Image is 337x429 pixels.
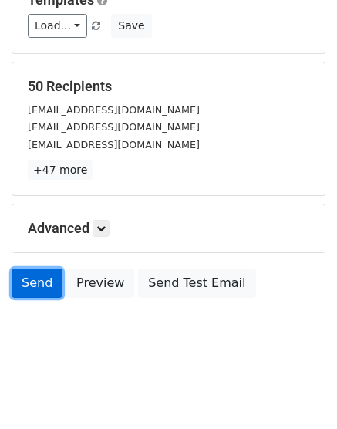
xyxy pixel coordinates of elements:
[28,104,200,116] small: [EMAIL_ADDRESS][DOMAIN_NAME]
[28,121,200,133] small: [EMAIL_ADDRESS][DOMAIN_NAME]
[12,269,62,298] a: Send
[28,160,93,180] a: +47 more
[28,220,309,237] h5: Advanced
[28,14,87,38] a: Load...
[138,269,255,298] a: Send Test Email
[66,269,134,298] a: Preview
[260,355,337,429] iframe: Chat Widget
[28,139,200,150] small: [EMAIL_ADDRESS][DOMAIN_NAME]
[111,14,151,38] button: Save
[28,78,309,95] h5: 50 Recipients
